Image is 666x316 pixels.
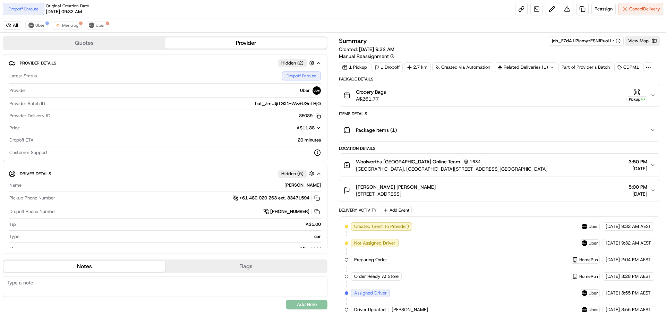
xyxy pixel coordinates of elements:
[579,257,598,263] span: HomeRun
[621,240,651,246] span: 9:32 AM AEST
[621,290,651,296] span: 3:55 PM AEST
[381,206,412,214] button: Add Event
[3,37,165,49] button: Quotes
[3,261,165,272] button: Notes
[629,190,647,197] span: [DATE]
[621,307,651,313] span: 3:55 PM AEST
[239,195,309,201] span: +61 480 020 263 ext. 83471594
[9,87,26,94] span: Provider
[356,88,386,95] span: Grocery Bags
[354,223,409,230] span: Created (Sent To Provider)
[629,165,647,172] span: [DATE]
[582,224,587,229] img: uber-new-logo.jpeg
[356,95,386,102] span: A$261.77
[9,182,22,188] span: Name
[89,23,94,28] img: uber-new-logo.jpeg
[589,307,598,313] span: Uber
[281,171,304,177] span: Hidden ( 5 )
[339,111,660,117] div: Items Details
[354,273,399,280] span: Order Ready At Store
[404,62,431,72] div: 2.7 km
[9,73,37,79] span: Latest Status
[35,23,45,28] span: Uber
[22,233,321,240] div: car
[354,290,387,296] span: Assigned Driver
[9,195,55,201] span: Pickup Phone Number
[495,62,557,72] div: Related Deliveries (1)
[356,190,436,197] span: [STREET_ADDRESS]
[614,62,642,72] div: CDPM1
[23,246,321,252] div: Mitsubishi
[579,274,598,279] span: HomeRun
[52,21,82,29] button: Menulog
[354,240,395,246] span: Not Assigned Driver
[606,290,620,296] span: [DATE]
[339,76,660,82] div: Package Details
[9,125,20,131] span: Price
[9,150,48,156] span: Customer Support
[589,240,598,246] span: Uber
[626,89,647,102] button: Pickup
[9,113,50,119] span: Provider Delivery ID
[9,246,20,252] span: Make
[20,171,51,177] span: Driver Details
[232,194,321,202] a: +61 480 020 263 ext. 83471594
[595,6,613,12] span: Reassign
[621,273,651,280] span: 3:28 PM AEST
[582,290,587,296] img: uber-new-logo.jpeg
[629,183,647,190] span: 5:00 PM
[582,240,587,246] img: uber-new-logo.jpeg
[36,137,321,143] div: 20 minutes
[356,158,460,165] span: Woolworths [GEOGRAPHIC_DATA] Online Team
[606,257,620,263] span: [DATE]
[28,23,34,28] img: uber-new-logo.jpeg
[552,38,621,44] button: job_FZdAJJ7iamyzESNfPuoLLr
[354,307,386,313] span: Driver Updated
[19,221,321,228] div: A$5.00
[96,23,105,28] span: Uber
[432,62,493,72] a: Created via Automation
[606,273,620,280] span: [DATE]
[621,223,651,230] span: 9:32 AM AEST
[582,307,587,313] img: uber-new-logo.jpeg
[165,37,327,49] button: Provider
[356,127,397,134] span: Package Items ( 1 )
[313,86,321,95] img: uber-new-logo.jpeg
[621,257,651,263] span: 2:04 PM AEST
[359,46,394,52] span: [DATE] 9:32 AM
[372,62,403,72] div: 1 Dropoff
[300,87,310,94] span: Uber
[278,169,316,178] button: Hidden (5)
[297,125,315,131] span: A$11.88
[591,3,616,15] button: Reassign
[589,224,598,229] span: Uber
[606,240,620,246] span: [DATE]
[255,101,321,107] span: bat_ZmUJjiTGX1-Wvz6JGcTHjQ
[9,208,56,215] span: Dropoff Phone Number
[263,208,321,215] a: [PHONE_NUMBER]
[339,119,660,141] button: Package Items (1)
[46,9,82,15] span: [DATE] 09:32 AM
[55,23,61,28] img: justeat_logo.png
[589,290,598,296] span: Uber
[25,21,48,29] button: Uber
[270,208,309,215] span: [PHONE_NUMBER]
[339,62,370,72] div: 1 Pickup
[3,21,21,29] button: All
[339,53,389,60] span: Manual Reassignment
[339,146,660,151] div: Location Details
[606,223,620,230] span: [DATE]
[356,165,547,172] span: [GEOGRAPHIC_DATA], [GEOGRAPHIC_DATA][STREET_ADDRESS][GEOGRAPHIC_DATA]
[606,307,620,313] span: [DATE]
[278,59,316,67] button: Hidden (2)
[46,3,89,9] span: Original Creation Date
[339,207,377,213] div: Delivery Activity
[9,137,34,143] span: Dropoff ETA
[260,125,321,131] button: A$11.88
[20,60,56,66] span: Provider Details
[339,38,367,44] h3: Summary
